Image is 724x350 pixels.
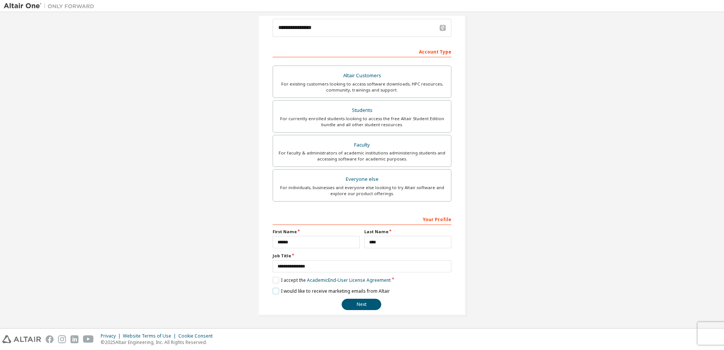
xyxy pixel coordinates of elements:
[273,253,451,259] label: Job Title
[278,150,446,162] div: For faculty & administrators of academic institutions administering students and accessing softwa...
[46,335,54,343] img: facebook.svg
[101,333,123,339] div: Privacy
[278,81,446,93] div: For existing customers looking to access software downloads, HPC resources, community, trainings ...
[307,277,391,283] a: Academic End-User License Agreement
[278,70,446,81] div: Altair Customers
[2,335,41,343] img: altair_logo.svg
[273,229,360,235] label: First Name
[4,2,98,10] img: Altair One
[71,335,78,343] img: linkedin.svg
[273,213,451,225] div: Your Profile
[278,105,446,116] div: Students
[273,288,390,294] label: I would like to receive marketing emails from Altair
[278,185,446,197] div: For individuals, businesses and everyone else looking to try Altair software and explore our prod...
[342,299,381,310] button: Next
[123,333,178,339] div: Website Terms of Use
[278,140,446,150] div: Faculty
[58,335,66,343] img: instagram.svg
[83,335,94,343] img: youtube.svg
[364,229,451,235] label: Last Name
[278,116,446,128] div: For currently enrolled students looking to access the free Altair Student Edition bundle and all ...
[178,333,217,339] div: Cookie Consent
[273,45,451,57] div: Account Type
[278,174,446,185] div: Everyone else
[273,277,391,283] label: I accept the
[101,339,217,345] p: © 2025 Altair Engineering, Inc. All Rights Reserved.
